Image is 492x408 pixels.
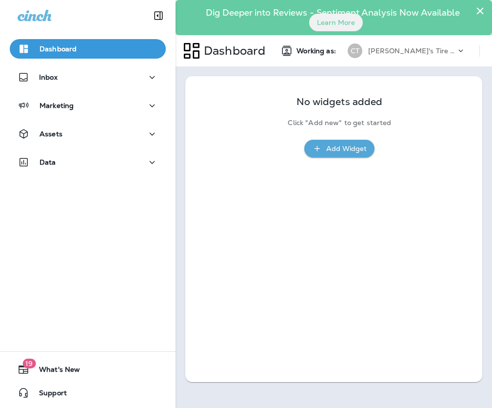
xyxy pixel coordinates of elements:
[10,96,166,115] button: Marketing
[39,102,74,109] p: Marketing
[39,158,56,166] p: Data
[288,119,391,127] p: Click "Add new" to get started
[10,67,166,87] button: Inbox
[10,39,166,59] button: Dashboard
[309,14,363,31] button: Learn More
[29,365,80,377] span: What's New
[22,359,36,368] span: 19
[475,3,485,19] button: Close
[39,45,77,53] p: Dashboard
[29,389,67,401] span: Support
[192,11,473,14] p: Dig Deeper into Reviews - Sentiment Analysis Now Available
[10,383,166,403] button: Support
[296,98,382,106] p: No widgets added
[348,43,362,58] div: CT
[39,73,58,81] p: Inbox
[304,140,374,158] button: Add Widget
[145,6,172,25] button: Collapse Sidebar
[10,152,166,172] button: Data
[39,130,62,138] p: Assets
[296,47,338,55] span: Working as:
[368,47,456,55] p: [PERSON_NAME]'s Tire & Auto
[200,43,265,58] p: Dashboard
[326,143,367,155] div: Add Widget
[10,360,166,379] button: 19What's New
[10,124,166,144] button: Assets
